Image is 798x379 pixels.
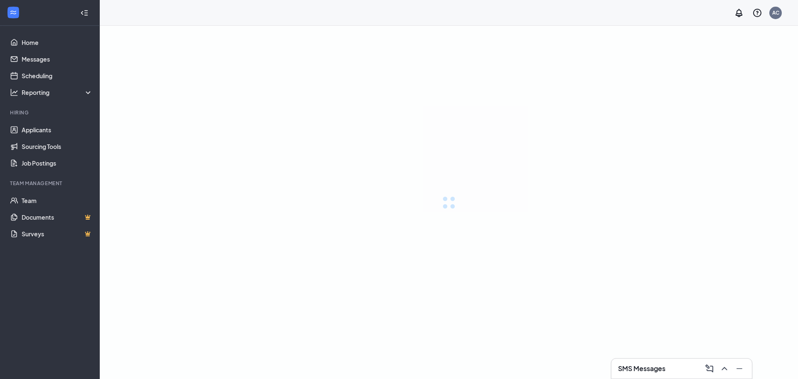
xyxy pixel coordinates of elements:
[752,8,762,18] svg: QuestionInfo
[22,51,93,67] a: Messages
[719,364,729,374] svg: ChevronUp
[22,34,93,51] a: Home
[734,8,744,18] svg: Notifications
[22,209,93,225] a: DocumentsCrown
[22,88,93,97] div: Reporting
[80,9,89,17] svg: Collapse
[734,364,744,374] svg: Minimize
[22,225,93,242] a: SurveysCrown
[22,192,93,209] a: Team
[772,9,779,16] div: AC
[732,362,745,375] button: Minimize
[618,364,665,373] h3: SMS Messages
[704,364,714,374] svg: ComposeMessage
[22,121,93,138] a: Applicants
[10,180,91,187] div: Team Management
[10,88,18,97] svg: Analysis
[717,362,730,375] button: ChevronUp
[22,67,93,84] a: Scheduling
[702,362,715,375] button: ComposeMessage
[22,155,93,171] a: Job Postings
[10,109,91,116] div: Hiring
[22,138,93,155] a: Sourcing Tools
[9,8,17,17] svg: WorkstreamLogo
